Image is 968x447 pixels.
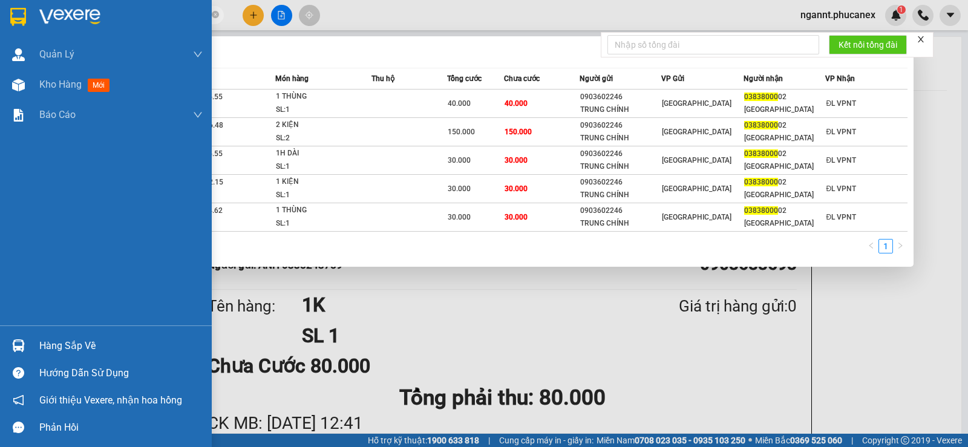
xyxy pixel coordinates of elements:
span: close-circle [212,11,219,18]
img: warehouse-icon [12,79,25,91]
span: [GEOGRAPHIC_DATA] [662,213,731,221]
b: Gửi khách hàng [74,18,120,74]
span: VP Gửi [661,74,684,83]
button: right [893,239,907,253]
span: Người nhận [744,74,783,83]
span: Người gửi [580,74,613,83]
span: question-circle [13,367,24,379]
div: 0903602246 [580,91,661,103]
div: [GEOGRAPHIC_DATA] [744,103,825,116]
button: left [864,239,878,253]
span: 30.000 [505,213,528,221]
span: 30.000 [505,156,528,165]
span: [GEOGRAPHIC_DATA] [662,99,731,108]
span: 40.000 [505,99,528,108]
span: Chưa cước [504,74,540,83]
span: 03838000 [744,206,778,215]
span: down [193,110,203,120]
li: (c) 2017 [102,57,166,73]
span: Tổng cước [447,74,482,83]
a: 1 [879,240,892,253]
div: Hướng dẫn sử dụng [39,364,203,382]
button: Kết nối tổng đài [829,35,907,54]
li: 1 [878,239,893,253]
div: TRUNG CHÍNH [580,132,661,145]
span: close [917,35,925,44]
div: [GEOGRAPHIC_DATA] [744,217,825,230]
div: SL: 1 [276,103,367,117]
span: 30.000 [505,184,528,193]
div: 0903602246 [580,119,661,132]
span: 03838000 [744,149,778,158]
img: warehouse-icon [12,339,25,352]
div: TRUNG CHÍNH [580,103,661,116]
span: 03838000 [744,93,778,101]
img: logo.jpg [131,15,160,44]
span: [GEOGRAPHIC_DATA] [662,156,731,165]
div: SL: 1 [276,189,367,202]
div: SL: 1 [276,217,367,230]
li: Next Page [893,239,907,253]
div: 2 KIỆN [276,119,367,132]
div: [GEOGRAPHIC_DATA] [744,132,825,145]
div: 02 [744,176,825,189]
div: TRUNG CHÍNH [580,189,661,201]
div: 0903602246 [580,204,661,217]
span: right [897,242,904,249]
div: [GEOGRAPHIC_DATA] [744,189,825,201]
span: Báo cáo [39,107,76,122]
div: 0903602246 [580,148,661,160]
div: 02 [744,91,825,103]
b: [DOMAIN_NAME] [102,46,166,56]
span: Kho hàng [39,79,82,90]
div: 0903602246 [580,176,661,189]
span: 30.000 [448,213,471,221]
span: ĐL VPNT [826,99,856,108]
span: message [13,422,24,433]
div: 1 THÙNG [276,204,367,217]
span: left [868,242,875,249]
div: TRUNG CHÍNH [580,217,661,230]
div: 1 THÙNG [276,90,367,103]
div: 02 [744,148,825,160]
img: logo-vxr [10,8,26,26]
span: Giới thiệu Vexere, nhận hoa hồng [39,393,182,408]
input: Nhập số tổng đài [607,35,819,54]
span: [GEOGRAPHIC_DATA] [662,128,731,136]
span: Quản Lý [39,47,74,62]
span: down [193,50,203,59]
img: warehouse-icon [12,48,25,61]
span: Món hàng [275,74,309,83]
span: 03838000 [744,178,778,186]
div: Hàng sắp về [39,337,203,355]
div: TRUNG CHÍNH [580,160,661,173]
span: notification [13,394,24,406]
div: 1 KIỆN [276,175,367,189]
span: mới [88,79,110,92]
span: ĐL VPNT [826,184,856,193]
div: Phản hồi [39,419,203,437]
span: close-circle [212,10,219,21]
img: logo.jpg [15,15,76,76]
span: 30.000 [448,156,471,165]
span: [GEOGRAPHIC_DATA] [662,184,731,193]
div: 02 [744,204,825,217]
li: Previous Page [864,239,878,253]
span: 150.000 [505,128,532,136]
span: 150.000 [448,128,475,136]
span: ĐL VPNT [826,156,856,165]
div: 02 [744,119,825,132]
span: 40.000 [448,99,471,108]
div: 1H DÀI [276,147,367,160]
span: 03838000 [744,121,778,129]
img: solution-icon [12,109,25,122]
b: Phúc An Express [15,78,63,156]
div: SL: 1 [276,160,367,174]
span: ĐL VPNT [826,128,856,136]
div: SL: 2 [276,132,367,145]
div: [GEOGRAPHIC_DATA] [744,160,825,173]
span: VP Nhận [825,74,855,83]
span: Thu hộ [371,74,394,83]
span: 30.000 [448,184,471,193]
span: Kết nối tổng đài [839,38,897,51]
